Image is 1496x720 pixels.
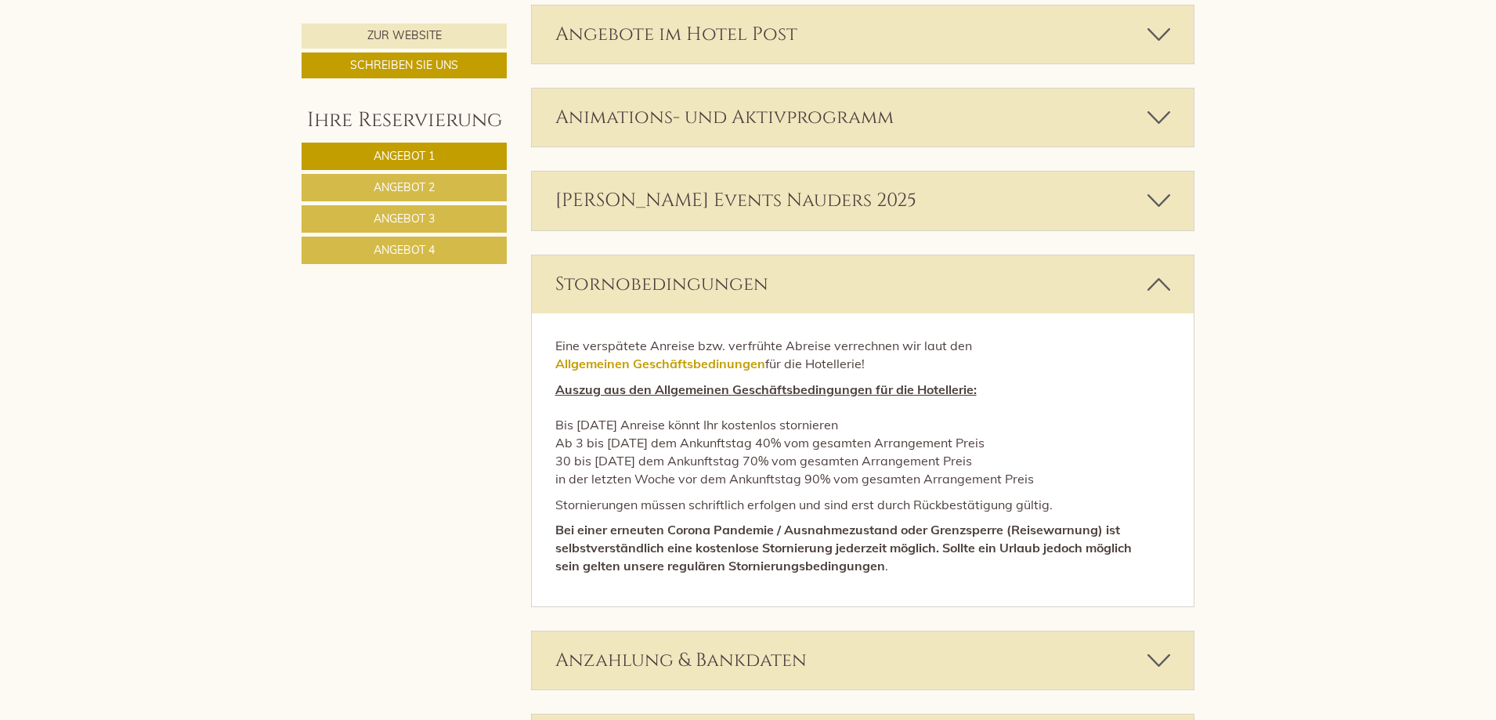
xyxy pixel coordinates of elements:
[532,5,1194,63] div: Angebote im Hotel Post
[555,356,765,371] a: Allgemeinen Geschäftsbedinungen
[555,382,977,397] u: Auszug aus den Allgemeinen Geschäftsbedingungen für die Hotellerie:
[532,631,1194,689] div: Anzahlung & Bankdaten
[555,496,1171,514] p: Stornierungen müssen schriftlich erfolgen und sind erst durch Rückbestätigung gültig.
[374,149,435,163] span: Angebot 1
[302,24,507,49] a: Zur Website
[555,381,1171,488] p: Bis [DATE] Anreise könnt Ihr kostenlos stornieren Ab 3 bis [DATE] dem Ankunftstag 40% vom gesamte...
[555,521,1171,575] p: .
[374,243,435,257] span: Angebot 4
[532,255,1194,313] div: Stornobedingungen
[374,212,435,226] span: Angebot 3
[532,89,1194,147] div: Animations- und Aktivprogramm
[302,52,507,78] a: Schreiben Sie uns
[532,172,1194,230] div: [PERSON_NAME] Events Nauders 2025
[374,180,435,194] span: Angebot 2
[555,337,1171,373] p: Eine verspätete Anreise bzw. verfrühte Abreise verrechnen wir laut den für die Hotellerie!
[302,106,507,135] div: Ihre Reservierung
[555,522,1132,573] strong: Bei einer erneuten Corona Pandemie / Ausnahmezustand oder Grenzsperre (Reisewarnung) ist selbstve...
